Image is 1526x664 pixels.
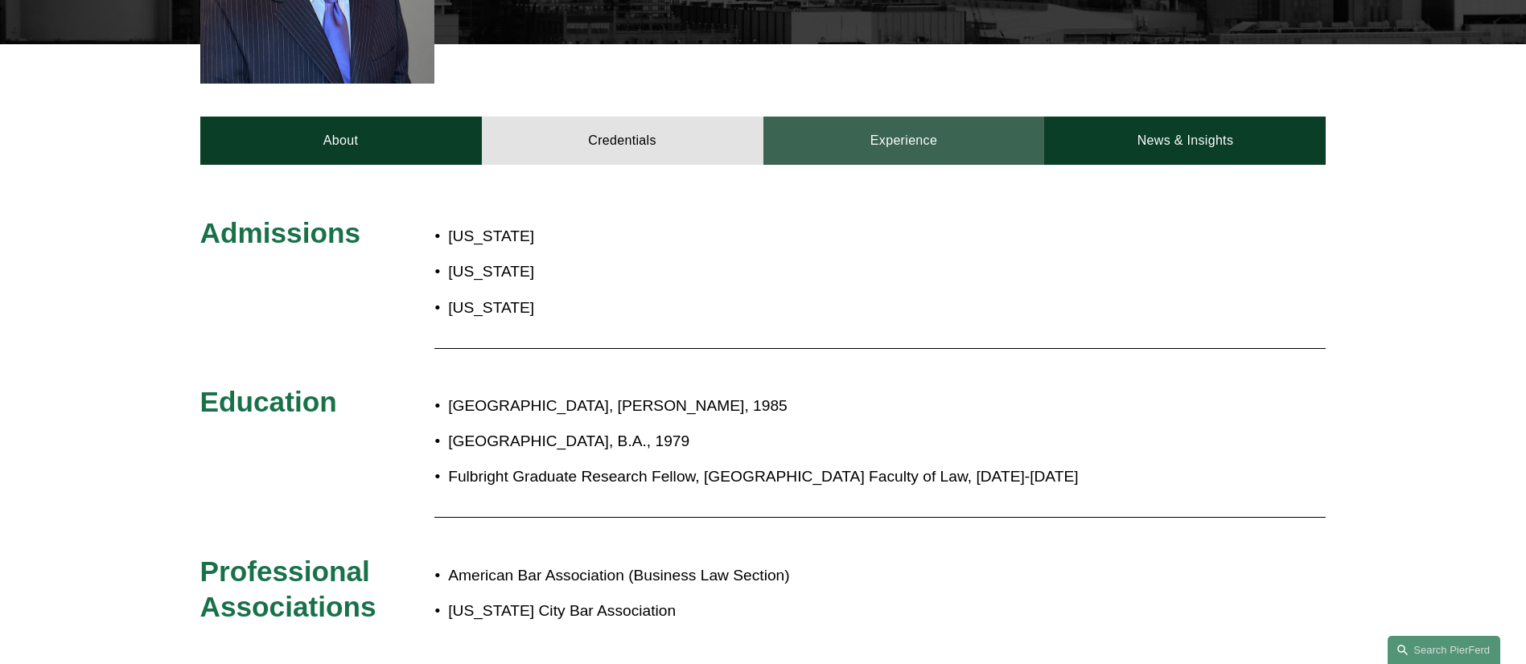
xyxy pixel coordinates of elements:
span: Admissions [200,217,360,248]
p: [GEOGRAPHIC_DATA], B.A., 1979 [448,428,1185,456]
span: Professional Associations [200,555,377,622]
span: Education [200,386,337,417]
p: [US_STATE] City Bar Association [448,597,1185,625]
p: [US_STATE] [448,223,857,251]
p: [US_STATE] [448,294,857,322]
a: About [200,117,482,165]
a: Credentials [482,117,763,165]
p: Fulbright Graduate Research Fellow, [GEOGRAPHIC_DATA] Faculty of Law, [DATE]-[DATE] [448,463,1185,491]
p: [GEOGRAPHIC_DATA], [PERSON_NAME], 1985 [448,392,1185,420]
a: News & Insights [1044,117,1326,165]
p: American Bar Association (Business Law Section) [448,562,1185,590]
a: Search this site [1388,636,1500,664]
a: Experience [763,117,1045,165]
p: [US_STATE] [448,258,857,286]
